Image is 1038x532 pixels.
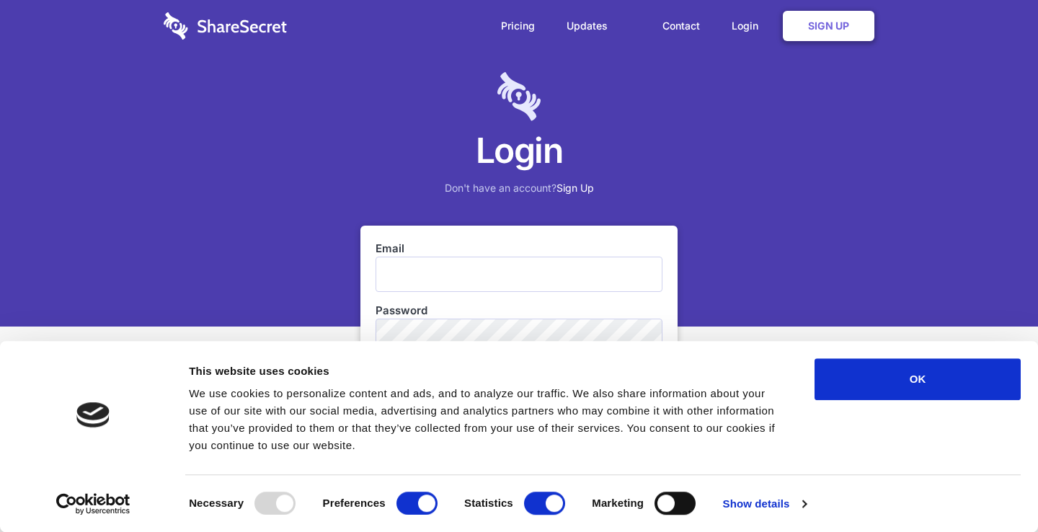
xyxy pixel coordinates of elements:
a: Usercentrics Cookiebot - opens in a new window [30,493,156,515]
strong: Marketing [592,497,644,509]
label: Email [376,241,662,257]
div: This website uses cookies [189,363,782,380]
button: OK [815,358,1021,400]
a: Sign Up [783,11,874,41]
a: Sign Up [556,182,594,194]
strong: Necessary [189,497,244,509]
a: Contact [648,4,714,48]
strong: Preferences [323,497,386,509]
strong: Statistics [464,497,513,509]
div: We use cookies to personalize content and ads, and to analyze our traffic. We also share informat... [189,385,782,454]
img: logo [76,402,110,427]
label: Password [376,303,662,319]
a: Login [717,4,780,48]
a: Pricing [487,4,549,48]
img: logo-wordmark-white-trans-d4663122ce5f474addd5e946df7df03e33cb6a1c49d2221995e7729f52c070b2.svg [164,12,287,40]
img: logo-lt-purple-60x68@2x-c671a683ea72a1d466fb5d642181eefbee81c4e10ba9aed56c8e1d7e762e8086.png [497,72,541,121]
legend: Consent Selection [188,486,189,487]
a: Show details [723,493,807,515]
